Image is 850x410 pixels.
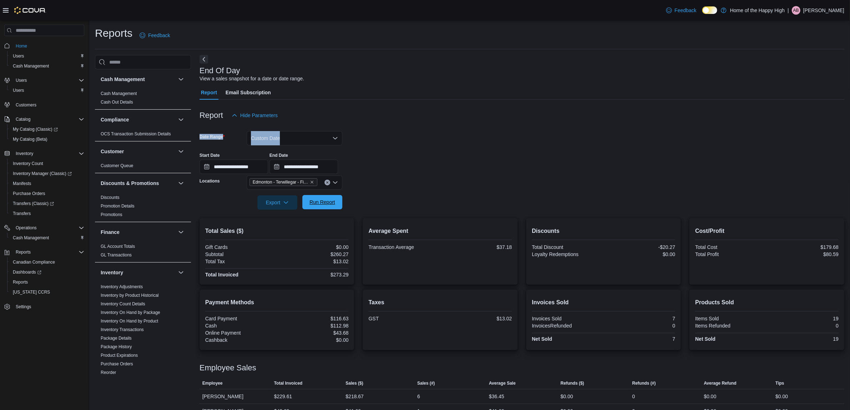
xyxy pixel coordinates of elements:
a: Promotion Details [101,204,135,209]
a: My Catalog (Classic) [7,124,87,134]
span: Refunds (#) [632,380,656,386]
a: Purchase Orders [10,189,48,198]
button: Next [200,55,208,64]
h3: Employee Sales [200,364,256,372]
nav: Complex example [4,37,84,330]
span: Users [13,53,24,59]
div: $179.68 [768,244,839,250]
button: Finance [177,228,185,236]
span: Cash Management [13,63,49,69]
button: Customers [1,100,87,110]
a: Reorder [101,370,116,375]
span: Settings [13,302,84,311]
div: $0.00 [278,244,349,250]
h3: Inventory [101,269,123,276]
div: Finance [95,242,191,262]
button: Inventory [13,149,36,158]
span: Average Refund [704,380,737,386]
div: $0.00 [704,392,716,401]
span: Promotion Details [101,203,135,209]
span: Tips [775,380,784,386]
span: Discounts [101,195,120,200]
span: Canadian Compliance [10,258,84,266]
button: Compliance [177,115,185,124]
span: Cash Management [10,62,84,70]
div: Cash Management [95,89,191,109]
div: $0.00 [775,392,788,401]
a: Promotions [101,212,122,217]
a: Discounts [101,195,120,200]
a: Users [10,52,27,60]
h3: End Of Day [200,66,240,75]
a: Dashboards [10,268,44,276]
a: Canadian Compliance [10,258,58,266]
h2: Invoices Sold [532,298,675,307]
div: Cashback [205,337,276,343]
a: Inventory Transactions [101,327,144,332]
span: Export [262,195,293,210]
div: [PERSON_NAME] [200,389,271,404]
span: Users [13,87,24,93]
span: Customers [13,100,84,109]
div: GST [368,316,439,321]
span: Transfers [10,209,84,218]
a: GL Account Totals [101,244,135,249]
button: Customer [101,148,175,155]
span: Inventory On Hand by Package [101,310,160,315]
span: Inventory by Product Historical [101,292,159,298]
div: Discounts & Promotions [95,193,191,222]
span: Operations [16,225,37,231]
button: Home [1,40,87,51]
button: Users [1,75,87,85]
div: $80.59 [768,251,839,257]
button: Settings [1,301,87,312]
input: Press the down key to open a popover containing a calendar. [200,160,268,174]
a: Dashboards [7,267,87,277]
button: Clear input [325,180,330,185]
span: Purchase Orders [10,189,84,198]
span: My Catalog (Classic) [13,126,58,132]
a: Home [13,42,30,50]
span: Reorder [101,370,116,375]
a: [US_STATE] CCRS [10,288,53,296]
a: Inventory Manager (Classic) [10,169,75,178]
span: Operations [13,224,84,232]
span: Average Sale [489,380,516,386]
a: Purchase Orders [101,361,133,366]
span: GL Transactions [101,252,132,258]
button: Open list of options [332,180,338,185]
div: $43.68 [278,330,349,336]
span: Catalog [13,115,84,124]
input: Dark Mode [702,6,717,14]
button: Inventory [177,268,185,277]
a: Feedback [137,28,173,42]
div: $260.27 [278,251,349,257]
button: Catalog [1,114,87,124]
div: Total Discount [532,244,602,250]
a: Package History [101,344,132,349]
span: Report [201,85,217,100]
img: Cova [14,7,46,14]
a: Cash Management [101,91,137,96]
button: Discounts & Promotions [101,180,175,187]
span: Package Details [101,335,132,341]
span: Reports [16,249,31,255]
div: 0 [632,392,635,401]
label: Start Date [200,152,220,158]
h2: Total Sales ($) [205,227,349,235]
a: Inventory On Hand by Package [101,310,160,315]
span: GL Account Totals [101,244,135,249]
span: Settings [16,304,31,310]
span: Users [10,52,84,60]
div: Total Cost [695,244,765,250]
a: Inventory by Product Historical [101,293,159,298]
h2: Discounts [532,227,675,235]
h3: Finance [101,229,120,236]
span: My Catalog (Beta) [13,136,47,142]
div: 7 [605,316,675,321]
a: Manifests [10,179,34,188]
a: My Catalog (Classic) [10,125,61,134]
a: Settings [13,302,34,311]
span: OCS Transaction Submission Details [101,131,171,137]
div: $13.02 [278,259,349,264]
